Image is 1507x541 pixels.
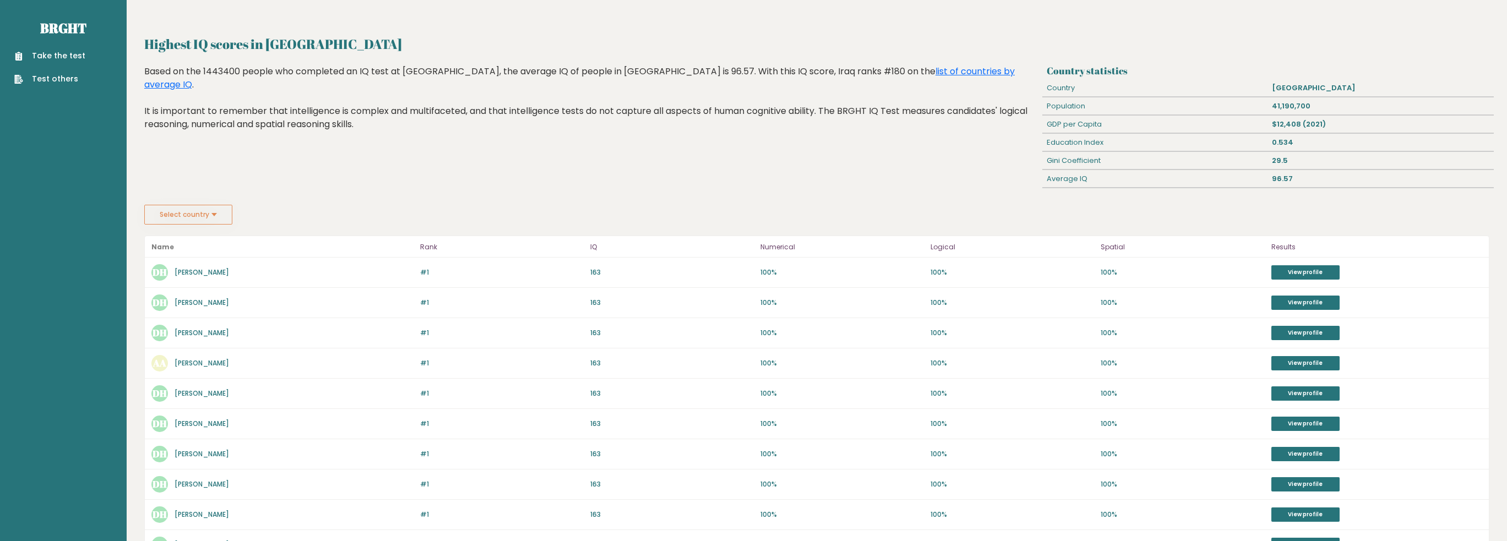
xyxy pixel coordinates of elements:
text: DH [153,296,167,309]
p: #1 [420,449,584,459]
a: View profile [1271,507,1340,522]
text: DH [153,326,167,339]
p: IQ [590,241,754,254]
a: View profile [1271,447,1340,461]
p: 100% [760,298,924,308]
div: Education Index [1042,134,1268,151]
p: 100% [931,479,1094,489]
a: list of countries by average IQ [144,65,1015,91]
p: 100% [1101,389,1264,398]
p: Rank [420,241,584,254]
a: [PERSON_NAME] [175,298,229,307]
text: DH [153,447,167,460]
p: #1 [420,479,584,489]
p: 100% [760,479,924,489]
p: 163 [590,419,754,429]
text: DH [153,266,167,278]
p: 100% [760,267,924,277]
p: Logical [931,241,1094,254]
p: 100% [1101,479,1264,489]
a: [PERSON_NAME] [175,358,229,368]
a: Take the test [14,50,85,62]
a: [PERSON_NAME] [175,510,229,519]
p: 100% [1101,419,1264,429]
p: 163 [590,479,754,489]
p: Spatial [1101,241,1264,254]
a: Test others [14,73,85,85]
p: 100% [931,358,1094,368]
a: Brght [40,19,86,37]
p: #1 [420,358,584,368]
p: Results [1271,241,1482,254]
div: Based on the 1443400 people who completed an IQ test at [GEOGRAPHIC_DATA], the average IQ of peop... [144,65,1038,147]
p: 100% [760,419,924,429]
div: GDP per Capita [1042,116,1268,133]
div: [GEOGRAPHIC_DATA] [1268,79,1494,97]
a: [PERSON_NAME] [175,389,229,398]
a: [PERSON_NAME] [175,449,229,458]
div: Average IQ [1042,170,1268,188]
p: 163 [590,298,754,308]
a: [PERSON_NAME] [175,479,229,489]
a: View profile [1271,386,1340,401]
p: 100% [931,449,1094,459]
p: 100% [1101,449,1264,459]
a: View profile [1271,477,1340,491]
a: [PERSON_NAME] [175,267,229,277]
p: 100% [1101,328,1264,338]
p: 100% [931,419,1094,429]
p: 100% [760,389,924,398]
p: 100% [931,298,1094,308]
a: View profile [1271,356,1340,370]
p: 163 [590,510,754,520]
a: [PERSON_NAME] [175,328,229,337]
p: 100% [760,358,924,368]
p: #1 [420,298,584,308]
a: View profile [1271,296,1340,310]
p: #1 [420,419,584,429]
p: #1 [420,328,584,338]
p: 100% [931,389,1094,398]
p: 100% [1101,510,1264,520]
text: AA [153,357,166,369]
p: #1 [420,510,584,520]
p: 163 [590,449,754,459]
text: DH [153,478,167,490]
div: 41,190,700 [1268,97,1494,115]
div: Country [1042,79,1268,97]
div: Gini Coefficient [1042,152,1268,170]
p: #1 [420,389,584,398]
text: DH [153,417,167,430]
div: $12,408 (2021) [1268,116,1494,133]
p: 100% [1101,358,1264,368]
p: 100% [1101,267,1264,277]
p: 100% [1101,298,1264,308]
p: 163 [590,328,754,338]
p: 100% [931,328,1094,338]
p: 100% [931,510,1094,520]
p: 100% [760,510,924,520]
a: View profile [1271,417,1340,431]
text: DH [153,508,167,521]
p: 163 [590,389,754,398]
div: 29.5 [1268,152,1494,170]
p: 100% [760,449,924,459]
b: Name [151,242,174,252]
p: 100% [931,267,1094,277]
a: View profile [1271,326,1340,340]
button: Select country [144,205,232,225]
p: Numerical [760,241,924,254]
h3: Country statistics [1047,65,1489,76]
text: DH [153,387,167,400]
p: 100% [760,328,924,338]
p: 163 [590,267,754,277]
div: Population [1042,97,1268,115]
h2: Highest IQ scores in [GEOGRAPHIC_DATA] [144,34,1489,54]
div: 96.57 [1268,170,1494,188]
a: [PERSON_NAME] [175,419,229,428]
p: #1 [420,267,584,277]
a: View profile [1271,265,1340,280]
p: 163 [590,358,754,368]
div: 0.534 [1268,134,1494,151]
